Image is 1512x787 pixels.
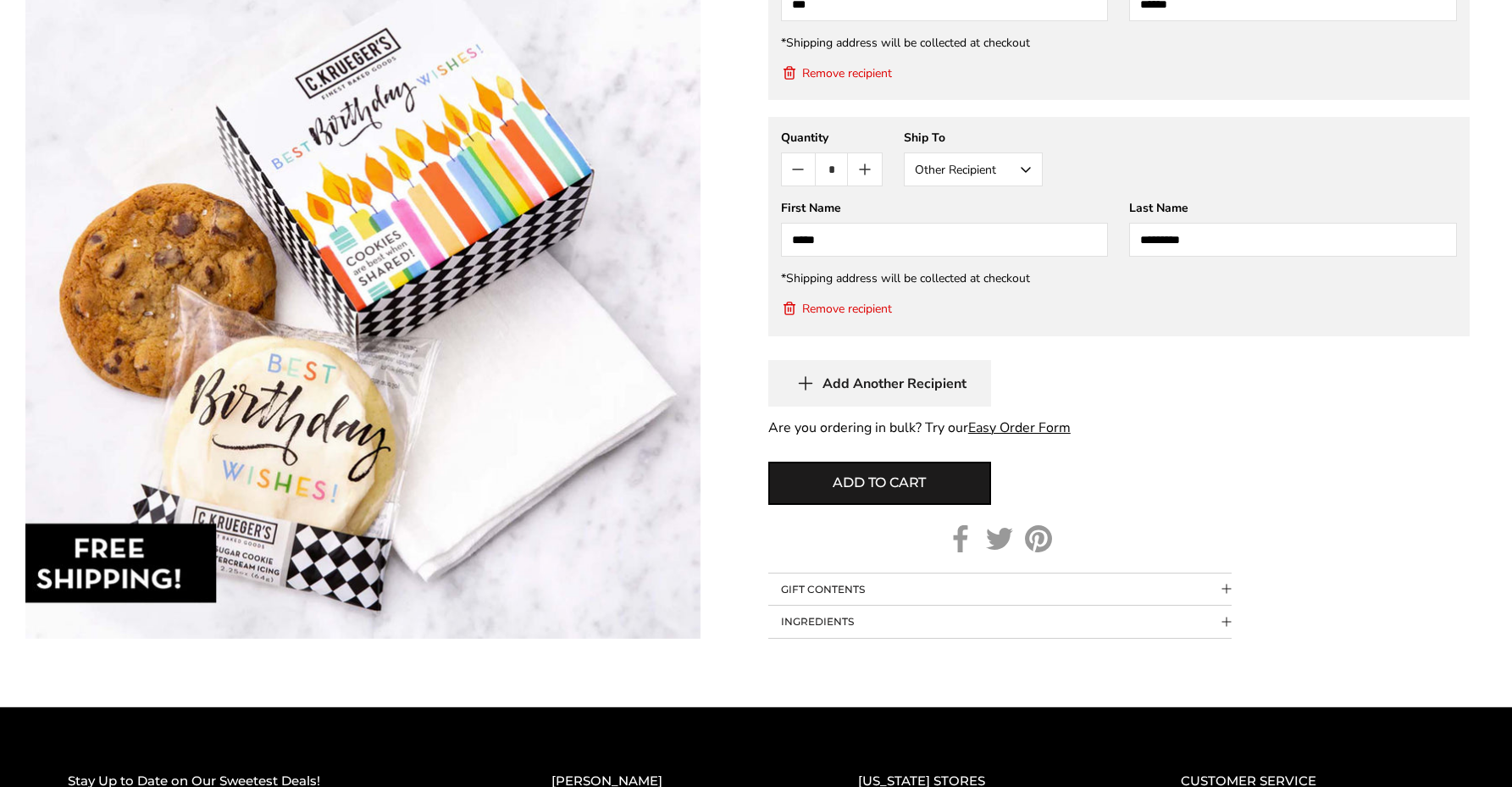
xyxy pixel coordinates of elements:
gfm-form: New recipient [768,117,1470,335]
button: Other Recipient [904,152,1043,186]
span: Add to cart [833,473,926,493]
a: Easy Order Form [968,418,1071,437]
button: Add to cart [768,462,991,505]
button: Add Another Recipient [768,360,991,407]
input: Last Name [1129,223,1457,257]
div: Quantity [781,130,883,146]
button: Collapsible block button [768,606,1232,638]
iframe: Sign Up via Text for Offers [14,723,175,773]
span: Add Another Recipient [822,375,966,392]
button: Count minus [782,153,815,186]
a: Facebook [947,525,974,552]
button: Count plus [848,153,881,186]
button: Remove recipient [781,300,892,317]
button: Remove recipient [781,64,892,81]
div: Ship To [904,130,1043,146]
div: Are you ordering in bulk? Try our [768,420,1470,436]
input: First Name [781,223,1109,257]
div: Last Name [1129,200,1457,216]
a: Twitter [986,525,1013,552]
div: *Shipping address will be collected at checkout [781,35,1457,51]
a: Pinterest [1025,525,1052,552]
button: Collapsible block button [768,574,1232,606]
div: *Shipping address will be collected at checkout [781,270,1457,286]
div: First Name [781,200,1109,216]
input: Quantity [815,153,848,186]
